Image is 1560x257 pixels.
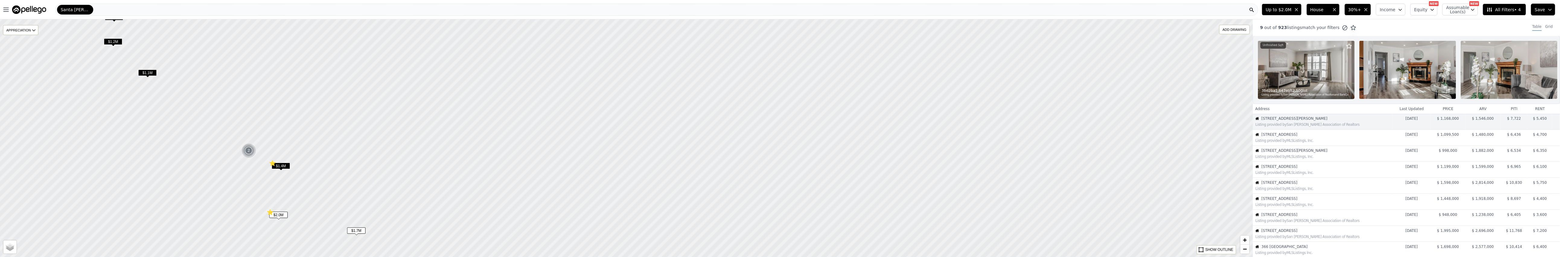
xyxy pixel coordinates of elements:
[269,212,288,218] span: $2.0M
[1255,122,1393,127] div: Listing provided by San [PERSON_NAME] Association of Realtors
[1533,181,1547,185] span: $ 5,750
[1533,132,1547,137] span: $ 4,700
[272,163,290,171] div: $1.4M ⭐
[1262,93,1351,97] div: Listing provided by San [PERSON_NAME] Association of Realtors and BarbCo
[61,7,90,13] span: Santa [PERSON_NAME]
[1380,7,1396,13] span: Income
[1348,7,1361,13] span: 30%+
[1472,148,1494,153] span: $ 1,882,000
[1395,164,1428,169] time: 2025-09-18 03:48
[138,70,157,76] span: $1.1M
[1292,88,1303,93] span: 2,500
[1431,104,1466,114] th: price
[1507,197,1521,201] span: $ 8,697
[1255,154,1393,159] div: Listing provided by MLSListings, Inc.
[1255,245,1259,249] img: House
[12,5,46,14] img: Pellego
[1531,4,1555,15] button: Save
[1395,228,1428,233] time: 2025-09-03 17:00
[1507,213,1521,217] span: $ 6,405
[1260,42,1286,49] div: Unfinished Sqft
[1533,213,1547,217] span: $ 3,600
[1437,197,1459,201] span: $ 1,448,000
[1469,1,1479,6] div: NEW
[1535,7,1545,13] span: Save
[1262,244,1393,249] span: 366 [GEOGRAPHIC_DATA]
[1253,36,1560,104] a: Property Photo 13bd2ba1,647sqft2,500lotListing provided bySan [PERSON_NAME] Association of Realto...
[1393,104,1431,114] th: Last Updated
[1466,104,1501,114] th: arv
[1255,149,1259,152] img: House
[1437,116,1459,121] span: $ 1,168,000
[1262,116,1393,121] span: [STREET_ADDRESS][PERSON_NAME]
[269,212,288,220] div: $2.0M ⭐
[272,163,290,169] span: $1.4M
[1262,148,1393,153] span: [STREET_ADDRESS][PERSON_NAME]
[1275,88,1286,93] span: 1,647
[1461,41,1557,99] img: Property Photo 3
[1395,132,1428,137] time: 2025-09-20 08:36
[1414,7,1428,13] span: Equity
[1437,132,1459,137] span: $ 1,099,500
[1487,7,1521,13] span: All Filters • 4
[1262,164,1393,169] span: [STREET_ADDRESS]
[1220,25,1249,34] div: ADD DRAWING
[1446,5,1466,14] span: Assumable Loan(s)
[1345,4,1371,15] button: 30%+
[1262,212,1393,217] span: [STREET_ADDRESS]
[1262,4,1301,15] button: Up to $2.0M
[1532,24,1542,31] div: Table
[1506,181,1522,185] span: $ 10,830
[138,70,157,78] div: $1.1M
[3,240,17,254] a: Layers
[1310,7,1330,13] span: House
[1255,170,1393,175] div: Listing provided by MLSListings, Inc.
[1533,148,1547,153] span: $ 6,350
[104,38,122,45] span: $1.2M
[241,143,256,158] img: g1.png
[1253,24,1356,31] div: out of listings
[1533,229,1547,233] span: $ 7,200
[1376,4,1405,15] button: Income
[1501,104,1528,114] th: piti
[1205,247,1233,252] div: SHOW OUTLINE
[1255,250,1393,255] div: Listing provided by MLSListings Inc.
[1262,228,1393,233] span: [STREET_ADDRESS]
[1240,245,1249,254] a: Zoom out
[1255,138,1393,143] div: Listing provided by MLSListings, Inc.
[1533,245,1547,249] span: $ 6,400
[1255,229,1259,233] img: House
[1472,132,1494,137] span: $ 1,480,000
[1395,196,1428,201] time: 2025-09-10 12:40
[1243,245,1247,253] span: −
[1255,202,1393,207] div: Listing provided by MLSListings, Inc.
[1507,148,1521,153] span: $ 6,534
[347,227,365,236] div: $1.7M
[1255,213,1259,216] img: House
[1437,245,1459,249] span: $ 1,698,000
[1429,1,1439,6] div: NEW
[1533,164,1547,169] span: $ 6,100
[1533,116,1547,121] span: $ 5,450
[1437,164,1459,169] span: $ 1,199,000
[1410,4,1437,15] button: Equity
[1255,165,1259,168] img: House
[1507,164,1521,169] span: $ 6,965
[104,38,122,47] div: $1.2M
[1255,234,1393,239] div: Listing provided by San [PERSON_NAME] Association of Realtors
[1395,180,1428,185] time: 2025-09-13 01:12
[1243,236,1247,244] span: +
[1507,132,1521,137] span: $ 6,436
[1437,181,1459,185] span: $ 1,598,000
[241,143,256,158] div: 2
[267,208,273,216] span: ⭐
[1395,212,1428,217] time: 2025-09-05 03:55
[1262,180,1393,185] span: [STREET_ADDRESS]
[1255,181,1259,184] img: House
[1255,186,1393,191] div: Listing provided by MLSListings, Inc.
[1472,197,1494,201] span: $ 1,918,000
[1306,4,1340,15] button: House
[347,227,365,234] span: $1.7M
[1437,229,1459,233] span: $ 1,995,000
[1528,104,1552,114] th: rent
